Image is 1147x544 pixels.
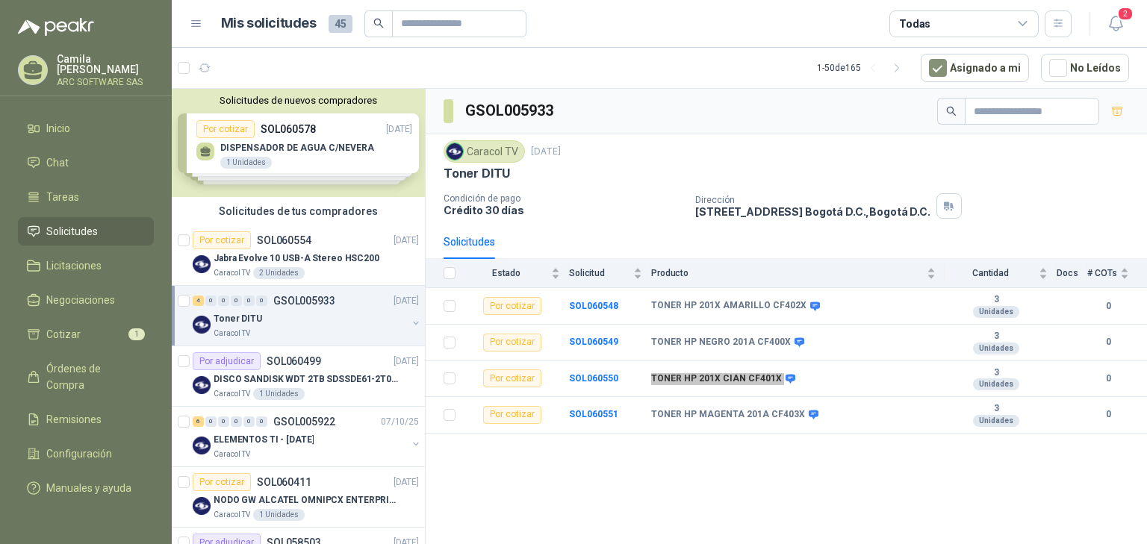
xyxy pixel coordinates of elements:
div: Solicitudes [444,234,495,250]
div: 0 [205,296,217,306]
b: 0 [1087,335,1129,349]
b: TONER HP MAGENTA 201A CF403X [651,409,805,421]
a: 6 0 0 0 0 0 GSOL00592207/10/25 Company LogoELEMENTOS TI - [DATE]Caracol TV [193,413,422,460]
p: Crédito 30 días [444,204,683,216]
div: 0 [205,416,217,427]
div: Unidades [973,415,1019,427]
div: 4 [193,296,204,306]
span: Configuración [46,445,112,462]
button: Solicitudes de nuevos compradores [178,95,419,106]
b: 0 [1087,299,1129,313]
p: Toner DITU [444,166,510,181]
a: Remisiones [18,405,154,434]
button: Asignado a mi [921,54,1029,82]
div: Unidades [973,343,1019,354]
p: GSOL005933 [273,296,335,306]
p: SOL060499 [267,356,321,366]
span: Remisiones [46,411,102,428]
span: Licitaciones [46,257,102,274]
b: 3 [945,331,1048,343]
b: SOL060550 [569,373,618,384]
div: 1 Unidades [253,388,305,400]
span: 1 [128,328,145,340]
a: Licitaciones [18,251,154,280]
span: Chat [46,154,69,171]
p: [DATE] [394,354,419,369]
span: Manuales y ayuda [46,480,131,496]
p: [DATE] [394,234,419,248]
a: SOL060548 [569,301,618,311]
span: 45 [329,15,352,33]
b: 0 [1087,407,1129,422]
a: Configuración [18,440,154,468]
span: Solicitudes [46,223,98,240]
div: Solicitudes de tus compradores [172,197,425,225]
div: 6 [193,416,204,427]
th: Producto [651,259,945,288]
span: 2 [1117,7,1134,21]
div: Unidades [973,306,1019,318]
p: Caracol TV [214,509,250,521]
div: 1 Unidades [253,509,305,521]
div: Por cotizar [483,297,541,315]
b: TONER HP 201X AMARILLO CF402X [651,300,806,312]
p: NODO GW ALCATEL OMNIPCX ENTERPRISE SIP [214,493,400,507]
p: 07/10/25 [381,415,419,429]
span: # COTs [1087,268,1117,278]
th: # COTs [1087,259,1147,288]
img: Company Logo [193,316,211,334]
b: SOL060549 [569,337,618,347]
img: Company Logo [193,376,211,394]
div: Unidades [973,378,1019,390]
div: 0 [256,416,267,427]
p: Condición de pago [444,193,683,204]
div: Por adjudicar [193,352,261,370]
div: 1 - 50 de 165 [817,56,909,80]
span: search [373,18,384,28]
div: 0 [231,416,242,427]
p: ARC SOFTWARE SAS [57,78,154,87]
span: Inicio [46,120,70,137]
div: 0 [218,416,229,427]
p: DISCO SANDISK WDT 2TB SDSSDE61-2T00-G25 [214,372,400,387]
h3: GSOL005933 [465,99,556,122]
span: Negociaciones [46,292,115,308]
p: [DATE] [394,294,419,308]
img: Logo peakr [18,18,94,36]
div: Por cotizar [193,473,251,491]
a: Por cotizarSOL060554[DATE] Company LogoJabra Evolve 10 USB-A Stereo HSC200Caracol TV2 Unidades [172,225,425,286]
b: 0 [1087,372,1129,386]
p: Caracol TV [214,267,250,279]
a: Por cotizarSOL060411[DATE] Company LogoNODO GW ALCATEL OMNIPCX ENTERPRISE SIPCaracol TV1 Unidades [172,467,425,528]
p: SOL060554 [257,235,311,246]
div: 0 [218,296,229,306]
a: Tareas [18,183,154,211]
a: Cotizar1 [18,320,154,348]
a: Órdenes de Compra [18,354,154,399]
p: Toner DITU [214,312,262,326]
a: Por adjudicarSOL060499[DATE] Company LogoDISCO SANDISK WDT 2TB SDSSDE61-2T00-G25Caracol TV1 Unidades [172,346,425,407]
a: SOL060551 [569,409,618,419]
p: [DATE] [531,145,561,159]
p: Caracol TV [214,388,250,400]
p: Dirección [695,195,930,205]
b: 3 [945,294,1048,306]
div: 0 [243,416,255,427]
p: Caracol TV [214,328,250,340]
img: Company Logo [193,437,211,454]
th: Estado [464,259,569,288]
span: Estado [464,268,548,278]
span: Producto [651,268,924,278]
p: Camila [PERSON_NAME] [57,54,154,75]
span: Cotizar [46,326,81,343]
p: ELEMENTOS TI - [DATE] [214,433,314,447]
a: Negociaciones [18,286,154,314]
div: 0 [256,296,267,306]
div: 0 [231,296,242,306]
button: No Leídos [1041,54,1129,82]
b: TONER HP NEGRO 201A CF400X [651,337,791,348]
div: Por cotizar [483,334,541,351]
div: 0 [243,296,255,306]
span: Cantidad [945,268,1036,278]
